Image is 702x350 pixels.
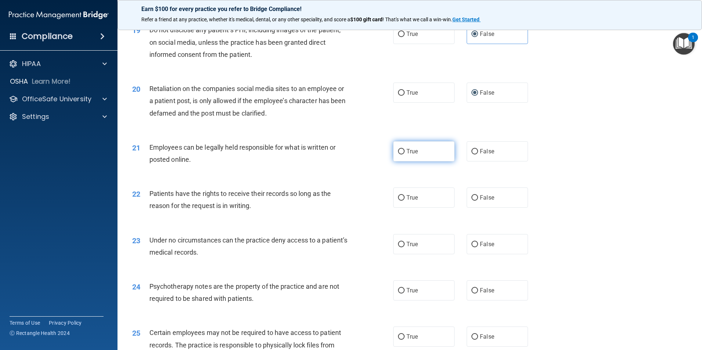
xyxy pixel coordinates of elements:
span: 24 [132,282,140,291]
span: ! That's what we call a win-win. [383,17,452,22]
a: Terms of Use [10,319,40,327]
span: Patients have the rights to receive their records so long as the reason for the request is in wri... [149,190,331,209]
span: False [480,287,494,294]
span: True [406,30,418,37]
span: False [480,89,494,96]
span: 22 [132,190,140,198]
p: Learn More! [32,77,71,86]
input: True [398,149,405,154]
span: False [480,30,494,37]
span: True [406,333,418,340]
span: 20 [132,85,140,94]
strong: $100 gift card [350,17,383,22]
span: 23 [132,236,140,245]
input: True [398,288,405,294]
a: Settings [9,112,107,121]
strong: Get Started [452,17,480,22]
span: True [406,287,418,294]
p: OfficeSafe University [22,95,91,103]
img: PMB logo [9,8,109,22]
span: Ⓒ Rectangle Health 2024 [10,329,70,337]
input: True [398,242,405,247]
span: False [480,241,494,248]
input: True [398,195,405,201]
input: False [471,288,478,294]
a: HIPAA [9,59,107,68]
span: True [406,89,418,96]
input: True [398,32,405,37]
span: True [406,241,418,248]
span: Retaliation on the companies social media sites to an employee or a patient post, is only allowed... [149,85,346,117]
span: Employees can be legally held responsible for what is written or posted online. [149,143,336,163]
input: True [398,90,405,96]
a: Privacy Policy [49,319,82,327]
div: 1 [692,37,694,47]
span: Do not disclose any patient’s PHI, including images of the patient, on social media, unless the p... [149,26,341,58]
a: Get Started [452,17,481,22]
a: OfficeSafe University [9,95,107,103]
span: False [480,194,494,201]
span: False [480,148,494,155]
p: Earn $100 for every practice you refer to Bridge Compliance! [141,6,678,12]
span: Under no circumstances can the practice deny access to a patient’s medical records. [149,236,348,256]
input: True [398,334,405,340]
h4: Compliance [22,31,73,41]
p: HIPAA [22,59,41,68]
input: False [471,149,478,154]
p: Settings [22,112,49,121]
p: OSHA [10,77,28,86]
span: Refer a friend at any practice, whether it's medical, dental, or any other speciality, and score a [141,17,350,22]
input: False [471,32,478,37]
input: False [471,90,478,96]
span: 21 [132,143,140,152]
input: False [471,195,478,201]
input: False [471,242,478,247]
span: False [480,333,494,340]
span: True [406,148,418,155]
button: Open Resource Center, 1 new notification [673,33,695,55]
input: False [471,334,478,340]
span: 25 [132,329,140,338]
span: 19 [132,26,140,35]
span: True [406,194,418,201]
span: Psychotherapy notes are the property of the practice and are not required to be shared with patie... [149,282,339,302]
